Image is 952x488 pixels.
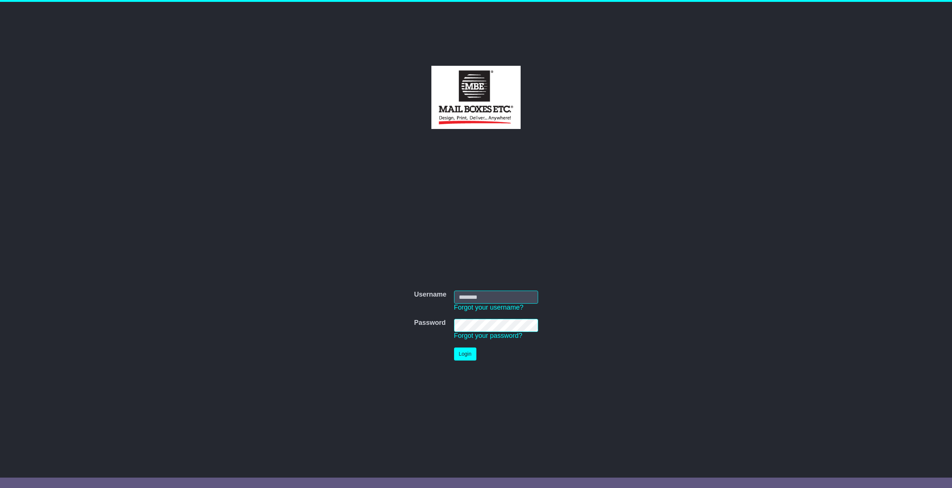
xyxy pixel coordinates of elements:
[414,319,446,327] label: Password
[414,291,446,299] label: Username
[454,348,476,361] button: Login
[431,66,521,129] img: Boomprint Pty Ltd
[454,332,522,339] a: Forgot your password?
[454,304,524,311] a: Forgot your username?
